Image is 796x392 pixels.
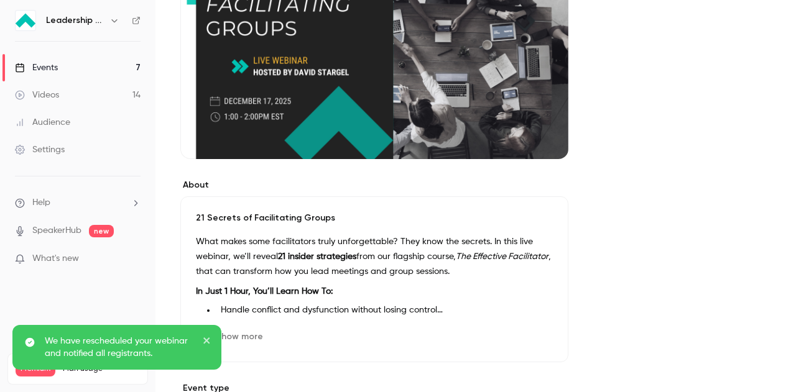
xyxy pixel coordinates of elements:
p: What makes some facilitators truly unforgettable? They know the secrets. In this live webinar, we... [196,234,553,279]
div: Videos [15,89,59,101]
li: help-dropdown-opener [15,196,141,209]
p: We have rescheduled your webinar and notified all registrants. [45,335,194,360]
p: 21 Secrets of Facilitating Groups [196,212,553,224]
button: Show more [196,327,271,347]
label: About [180,179,568,191]
img: Leadership Strategies - 2025 Webinars [16,11,35,30]
span: What's new [32,252,79,265]
div: Events [15,62,58,74]
button: close [203,335,211,350]
div: Audience [15,116,70,129]
em: The Effective Facilitator [456,252,548,261]
span: Help [32,196,50,209]
strong: In Just 1 Hour, You’ll Learn How To: [196,287,333,296]
strong: 21 insider strategies [278,252,356,261]
iframe: Noticeable Trigger [126,253,141,265]
h6: Leadership Strategies - 2025 Webinars [46,14,104,27]
li: Handle conflict and dysfunction without losing control [216,304,553,317]
a: SpeakerHub [32,224,81,237]
span: new [89,225,114,237]
div: Settings [15,144,65,156]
